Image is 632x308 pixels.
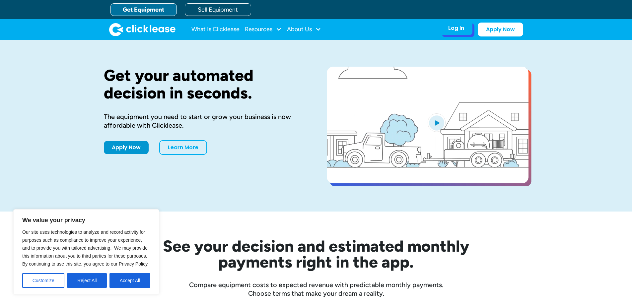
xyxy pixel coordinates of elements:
h1: Get your automated decision in seconds. [104,67,306,102]
span: Our site uses technologies to analyze and record activity for purposes such as compliance to impr... [22,229,149,267]
img: Blue play button logo on a light blue circular background [428,113,446,132]
div: Compare equipment costs to expected revenue with predictable monthly payments. Choose terms that ... [104,280,528,298]
a: home [109,23,176,36]
h2: See your decision and estimated monthly payments right in the app. [130,238,502,270]
a: Get Equipment [110,3,177,16]
div: We value your privacy [13,209,159,295]
button: Reject All [67,273,107,288]
a: Learn More [159,140,207,155]
a: What Is Clicklease [191,23,240,36]
a: Sell Equipment [185,3,251,16]
button: Accept All [109,273,150,288]
a: open lightbox [327,67,528,183]
div: Log In [448,25,464,31]
div: About Us [287,23,321,36]
p: We value your privacy [22,216,150,224]
div: Resources [245,23,282,36]
a: Apply Now [478,23,523,36]
div: The equipment you need to start or grow your business is now affordable with Clicklease. [104,112,306,130]
img: Clicklease logo [109,23,176,36]
a: Apply Now [104,141,149,154]
button: Customize [22,273,64,288]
